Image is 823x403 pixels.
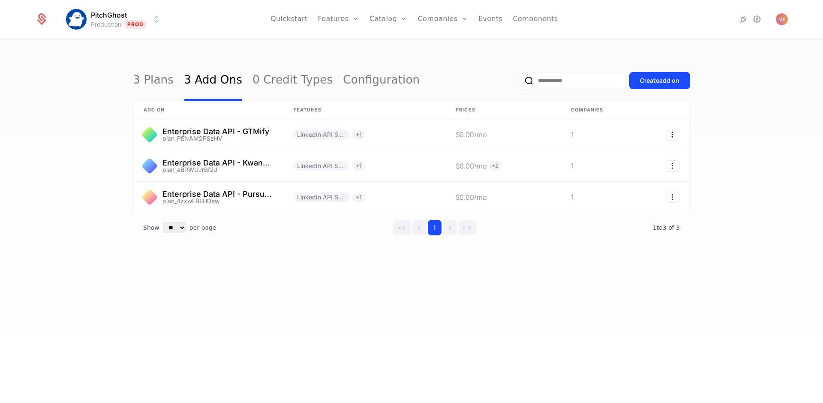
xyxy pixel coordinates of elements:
button: Select action [666,160,679,171]
a: Integrations [738,14,748,24]
button: Go to previous page [412,220,426,235]
a: 3 Add Ons [184,60,242,101]
span: Show [143,223,159,232]
div: Production [91,20,121,29]
th: Features [283,101,445,119]
button: Createadd on [629,72,690,89]
button: Select action [666,192,679,203]
a: Settings [752,14,762,24]
button: Go to first page [393,220,411,235]
span: Prod [125,20,147,29]
span: per page [189,223,216,232]
div: Table pagination [133,213,690,242]
span: 1 to 3 of [653,224,676,231]
div: Page navigation [393,220,477,235]
a: Configuration [343,60,420,101]
th: add on [133,101,283,119]
button: Go to page 1 [428,220,442,235]
span: 3 [653,224,680,231]
button: Select action [666,129,679,140]
select: Select page size [163,222,186,233]
span: PitchGhost [91,10,127,20]
th: Companies [561,101,629,119]
a: 3 Plans [133,60,174,101]
div: Create add on [640,76,679,85]
th: Prices [445,101,561,119]
button: Open user button [776,13,788,25]
img: Marc Frankel [776,13,788,25]
button: Go to next page [443,220,457,235]
button: Go to last page [459,220,477,235]
img: PitchGhost [66,9,87,30]
button: Select environment [69,10,162,29]
a: 0 Credit Types [252,60,333,101]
